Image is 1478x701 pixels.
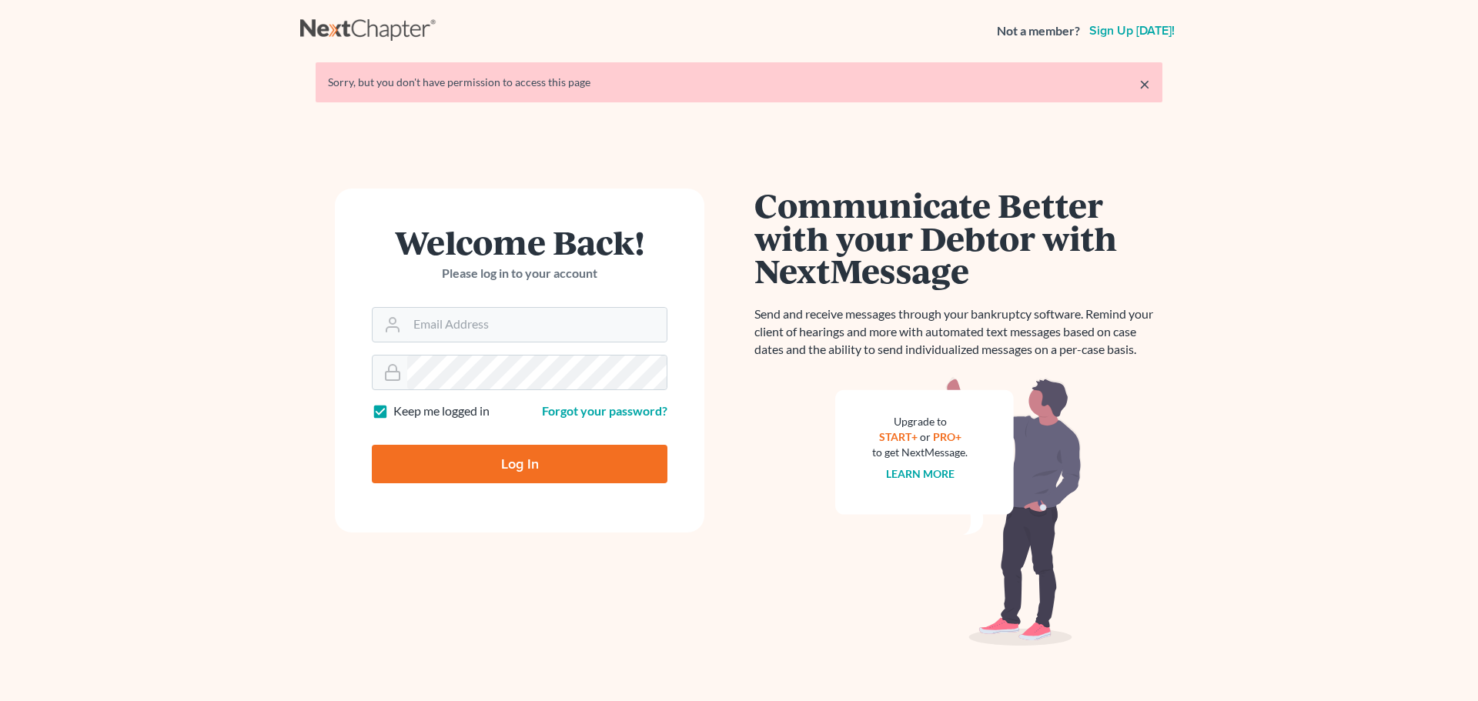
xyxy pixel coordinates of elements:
div: Upgrade to [872,414,968,429]
a: Sign up [DATE]! [1086,25,1178,37]
p: Please log in to your account [372,265,667,282]
a: Forgot your password? [542,403,667,418]
h1: Communicate Better with your Debtor with NextMessage [754,189,1162,287]
div: Sorry, but you don't have permission to access this page [328,75,1150,90]
input: Email Address [407,308,667,342]
a: Learn more [886,467,955,480]
h1: Welcome Back! [372,225,667,259]
input: Log In [372,445,667,483]
img: nextmessage_bg-59042aed3d76b12b5cd301f8e5b87938c9018125f34e5fa2b7a6b67550977c72.svg [835,377,1082,646]
span: or [920,430,931,443]
a: PRO+ [933,430,961,443]
strong: Not a member? [997,22,1080,40]
p: Send and receive messages through your bankruptcy software. Remind your client of hearings and mo... [754,305,1162,359]
div: to get NextMessage. [872,445,968,460]
a: START+ [879,430,918,443]
label: Keep me logged in [393,402,490,420]
a: × [1139,75,1150,93]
